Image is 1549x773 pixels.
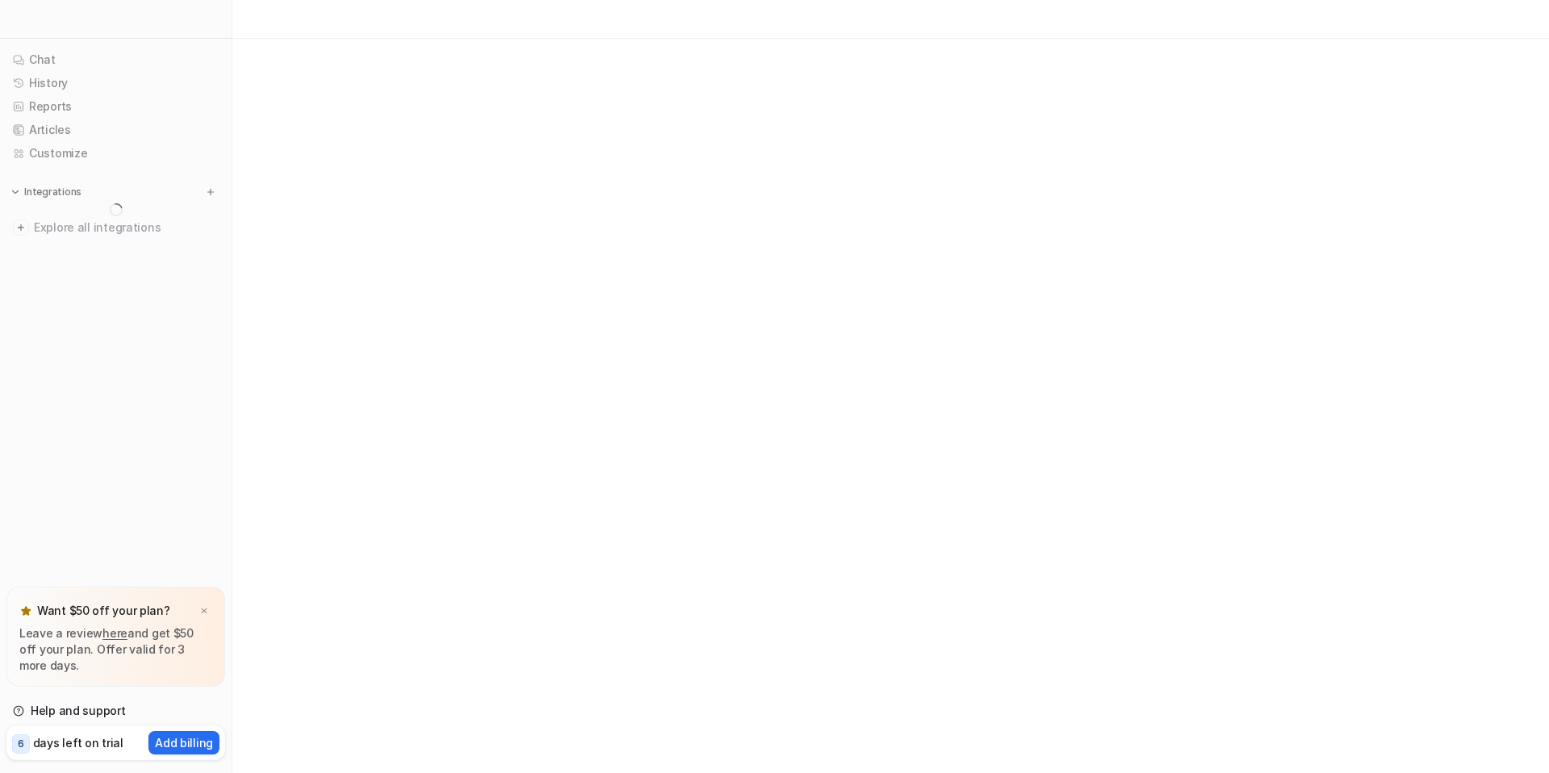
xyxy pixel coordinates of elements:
[6,142,225,165] a: Customize
[102,626,127,640] a: here
[6,216,225,239] a: Explore all integrations
[19,625,212,674] p: Leave a review and get $50 off your plan. Offer valid for 3 more days.
[19,604,32,617] img: star
[10,186,21,198] img: expand menu
[33,734,123,751] p: days left on trial
[6,700,225,722] a: Help and support
[155,734,213,751] p: Add billing
[6,48,225,71] a: Chat
[6,119,225,141] a: Articles
[37,603,170,619] p: Want $50 off your plan?
[205,186,216,198] img: menu_add.svg
[34,215,219,240] span: Explore all integrations
[13,219,29,236] img: explore all integrations
[24,186,81,198] p: Integrations
[6,72,225,94] a: History
[6,95,225,118] a: Reports
[199,606,209,616] img: x
[6,184,86,200] button: Integrations
[148,731,219,754] button: Add billing
[18,737,24,751] p: 6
